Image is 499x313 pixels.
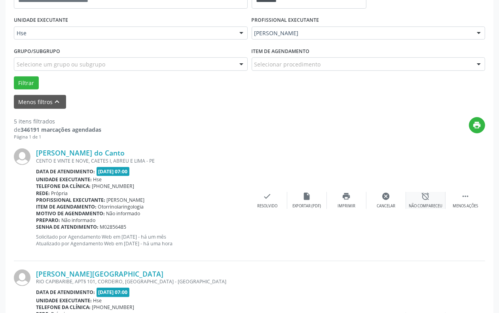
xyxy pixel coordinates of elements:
[36,289,95,296] b: Data de atendimento:
[469,117,485,133] button: print
[377,203,395,209] div: Cancelar
[293,203,321,209] div: Exportar (PDF)
[97,288,130,297] span: [DATE] 07:00
[36,176,92,183] b: Unidade executante:
[36,183,91,190] b: Telefone da clínica:
[36,148,125,157] a: [PERSON_NAME] do Canto
[461,192,470,201] i: 
[257,203,277,209] div: Resolvido
[36,224,99,230] b: Senha de atendimento:
[36,304,91,311] b: Telefone da clínica:
[14,14,68,27] label: UNIDADE EXECUTANTE
[53,97,62,106] i: keyboard_arrow_up
[36,278,366,285] div: RIO CAPIBARIBE, APT§ 101, CORDEIRO, [GEOGRAPHIC_DATA] - [GEOGRAPHIC_DATA]
[14,117,101,125] div: 5 itens filtrados
[36,168,95,175] b: Data de atendimento:
[98,203,144,210] span: Otorrinolaringologia
[338,203,355,209] div: Imprimir
[473,121,482,129] i: print
[92,304,135,311] span: [PHONE_NUMBER]
[36,197,105,203] b: Profissional executante:
[36,233,248,247] p: Solicitado por Agendamento Web em [DATE] - há um mês Atualizado por Agendamento Web em [DATE] - h...
[14,134,101,140] div: Página 1 de 1
[453,203,478,209] div: Menos ações
[92,183,135,190] span: [PHONE_NUMBER]
[17,60,105,68] span: Selecione um grupo ou subgrupo
[17,29,231,37] span: Hse
[409,203,442,209] div: Não compareceu
[252,45,310,57] label: Item de agendamento
[14,269,30,286] img: img
[252,14,319,27] label: PROFISSIONAL EXECUTANTE
[14,76,39,90] button: Filtrar
[254,60,321,68] span: Selecionar procedimento
[14,125,101,134] div: de
[342,192,351,201] i: print
[36,217,60,224] b: Preparo:
[263,192,272,201] i: check
[36,210,105,217] b: Motivo de agendamento:
[36,190,50,197] b: Rede:
[36,297,92,304] b: Unidade executante:
[36,157,248,164] div: CENTO E VINTE E NOVE, CAETES I, ABREU E LIMA - PE
[36,269,163,278] a: [PERSON_NAME][GEOGRAPHIC_DATA]
[51,190,68,197] span: Própria
[21,126,101,133] strong: 346191 marcações agendadas
[62,217,96,224] span: Não informado
[303,192,311,201] i: insert_drive_file
[107,197,145,203] span: [PERSON_NAME]
[254,29,469,37] span: [PERSON_NAME]
[14,95,66,109] button: Menos filtroskeyboard_arrow_up
[14,45,60,57] label: Grupo/Subgrupo
[100,224,127,230] span: M02856485
[97,167,130,176] span: [DATE] 07:00
[421,192,430,201] i: alarm_off
[14,148,30,165] img: img
[36,203,97,210] b: Item de agendamento:
[93,176,102,183] span: Hse
[382,192,391,201] i: cancel
[93,297,102,304] span: Hse
[106,210,140,217] span: Não informado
